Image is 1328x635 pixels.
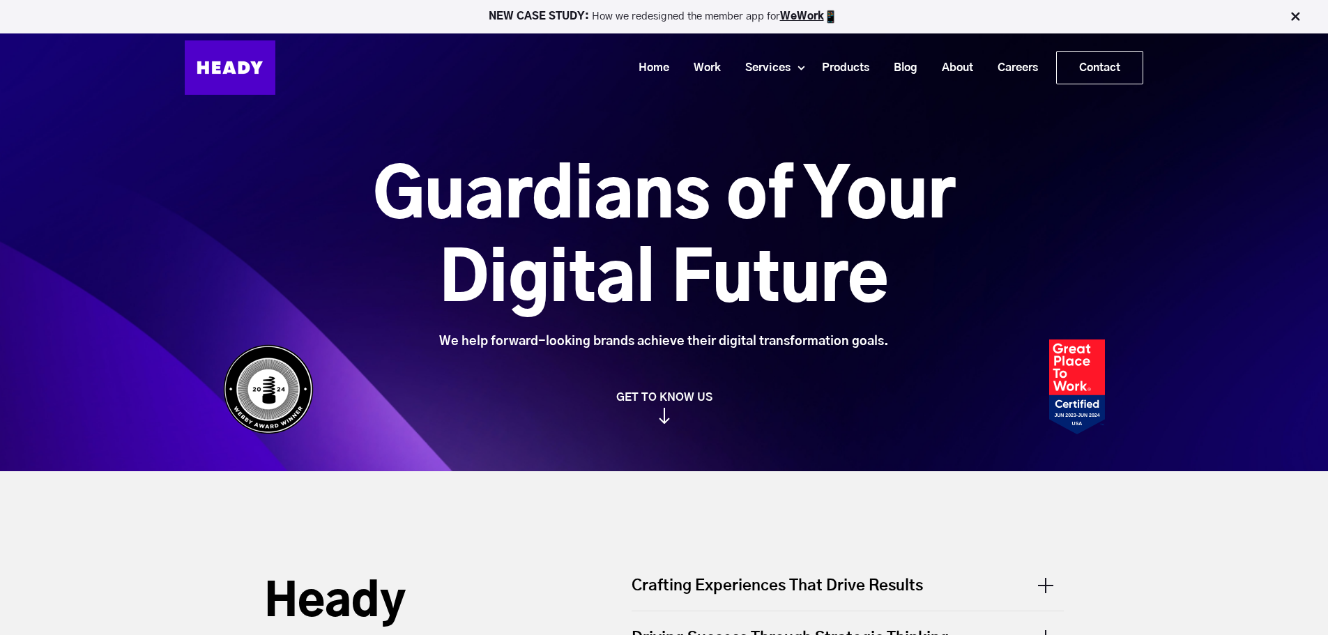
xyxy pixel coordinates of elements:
div: Crafting Experiences That Drive Results [632,575,1064,611]
p: How we redesigned the member app for [6,10,1322,24]
h1: Guardians of Your Digital Future [295,155,1033,323]
div: Navigation Menu [289,51,1143,84]
a: About [924,55,980,81]
img: Heady_WebbyAward_Winner-4 [223,344,314,434]
img: Close Bar [1288,10,1302,24]
strong: NEW CASE STUDY: [489,11,592,22]
a: GET TO KNOW US [216,390,1112,424]
a: Work [676,55,728,81]
a: Careers [980,55,1045,81]
a: Products [804,55,876,81]
a: Home [621,55,676,81]
img: Heady_2023_Certification_Badge [1049,339,1105,434]
img: Heady_Logo_Web-01 (1) [185,40,275,95]
a: Services [728,55,797,81]
a: Blog [876,55,924,81]
a: Contact [1057,52,1143,84]
img: app emoji [824,10,838,24]
a: WeWork [780,11,824,22]
img: arrow_down [659,415,670,431]
div: We help forward-looking brands achieve their digital transformation goals. [295,334,1033,349]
